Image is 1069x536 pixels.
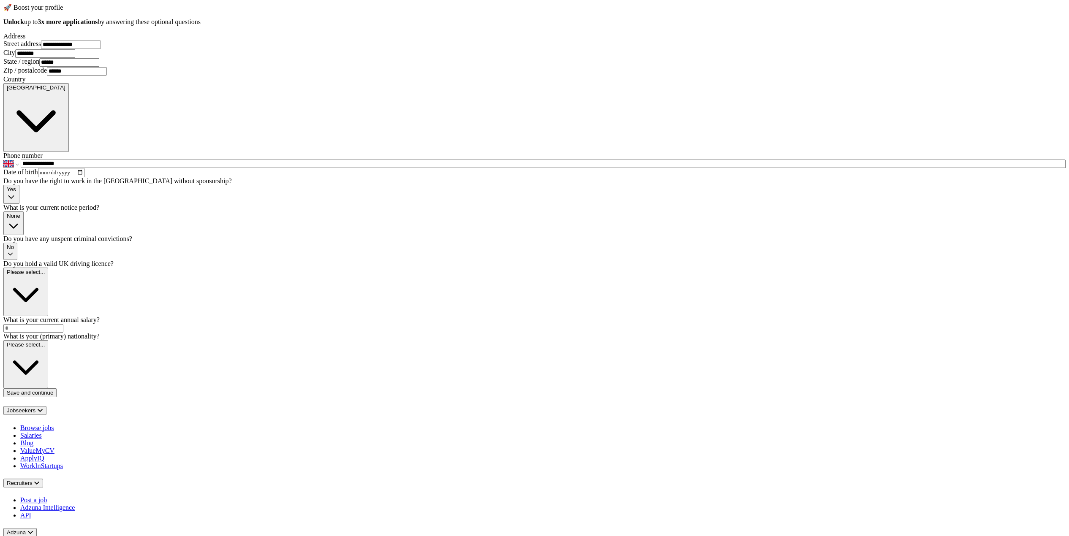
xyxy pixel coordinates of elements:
[20,462,63,469] a: WorkInStartups
[3,268,48,316] button: Please select...
[3,388,57,397] button: Save and continue
[3,260,114,267] label: Do you hold a valid UK driving licence?
[37,409,43,412] img: toggle icon
[3,316,100,323] label: What is your current annual salary?
[20,447,54,454] a: ValueMyCV
[20,512,31,519] a: API
[3,243,17,260] button: No
[3,185,19,204] button: Yes
[7,269,45,275] span: Please select...
[20,439,33,447] a: Blog
[3,235,132,242] label: Do you have any unspent criminal convictions?
[3,211,24,235] button: None
[7,213,20,219] span: None
[27,531,33,534] img: toggle icon
[3,76,25,83] label: Country
[20,496,47,504] a: Post a job
[7,480,33,486] span: Recruiters
[3,340,48,388] button: Please select...
[7,407,35,414] span: Jobseekers
[3,67,47,74] label: Zip / postalcode
[3,49,15,56] label: City
[3,18,24,25] strong: Unlock
[3,177,231,184] label: Do you have the right to work in the [GEOGRAPHIC_DATA] without sponsorship?
[7,186,16,192] span: Yes
[7,244,14,250] span: No
[34,481,40,485] img: toggle icon
[3,168,38,176] label: Date of birth
[3,3,1066,11] div: 🚀 Boost your profile
[3,18,1066,26] p: up to by answering these optional questions
[20,424,54,431] a: Browse jobs
[20,432,42,439] a: Salaries
[3,333,99,340] label: What is your (primary) nationality?
[3,32,1066,40] div: Address
[3,152,43,159] label: Phone number
[20,504,75,511] a: Adzuna Intelligence
[38,18,98,25] strong: 3x more applications
[7,529,26,536] span: Adzuna
[3,40,41,47] label: Street address
[7,84,65,91] span: [GEOGRAPHIC_DATA]
[7,341,45,348] span: Please select...
[3,204,99,211] label: What is your current notice period?
[3,83,69,152] button: [GEOGRAPHIC_DATA]
[3,58,39,65] label: State / region
[20,455,44,462] a: ApplyIQ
